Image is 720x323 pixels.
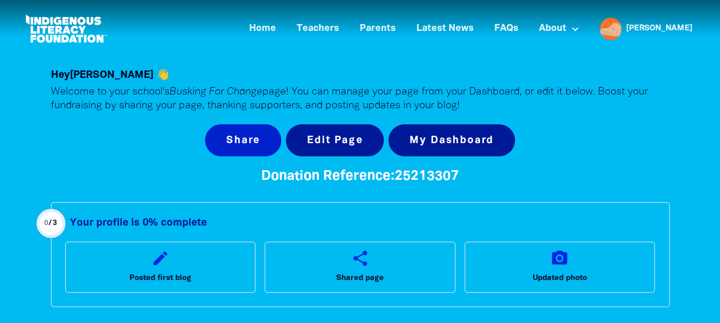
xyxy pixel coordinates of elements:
a: editPosted first blog [65,242,256,292]
a: About [532,19,586,38]
a: camera_altUpdated photo [465,242,655,292]
span: Posted first blog [129,271,191,285]
span: Donation Reference: 25213307 [261,170,459,183]
strong: Your profile is 0% complete [70,218,207,227]
a: [PERSON_NAME] [626,25,693,33]
span: Hey [PERSON_NAME] 👋 [51,70,169,80]
a: Home [242,19,283,38]
i: camera_alt [550,249,569,267]
em: Busking For Change [170,87,262,97]
button: Edit Page [286,124,384,156]
a: shareShared page [265,242,455,292]
a: Parents [353,19,403,38]
i: edit [151,249,170,267]
a: Teachers [290,19,346,38]
a: Latest News [410,19,481,38]
span: Shared page [336,271,384,285]
a: FAQs [487,19,525,38]
span: 0 [44,220,49,226]
span: Updated photo [533,271,587,285]
a: My Dashboard [388,124,515,156]
div: / 3 [44,216,57,230]
p: Welcome to your school's page! You can manage your page from your Dashboard, or edit it below. Bo... [51,85,670,113]
i: share [351,249,369,267]
button: Share [205,124,281,156]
